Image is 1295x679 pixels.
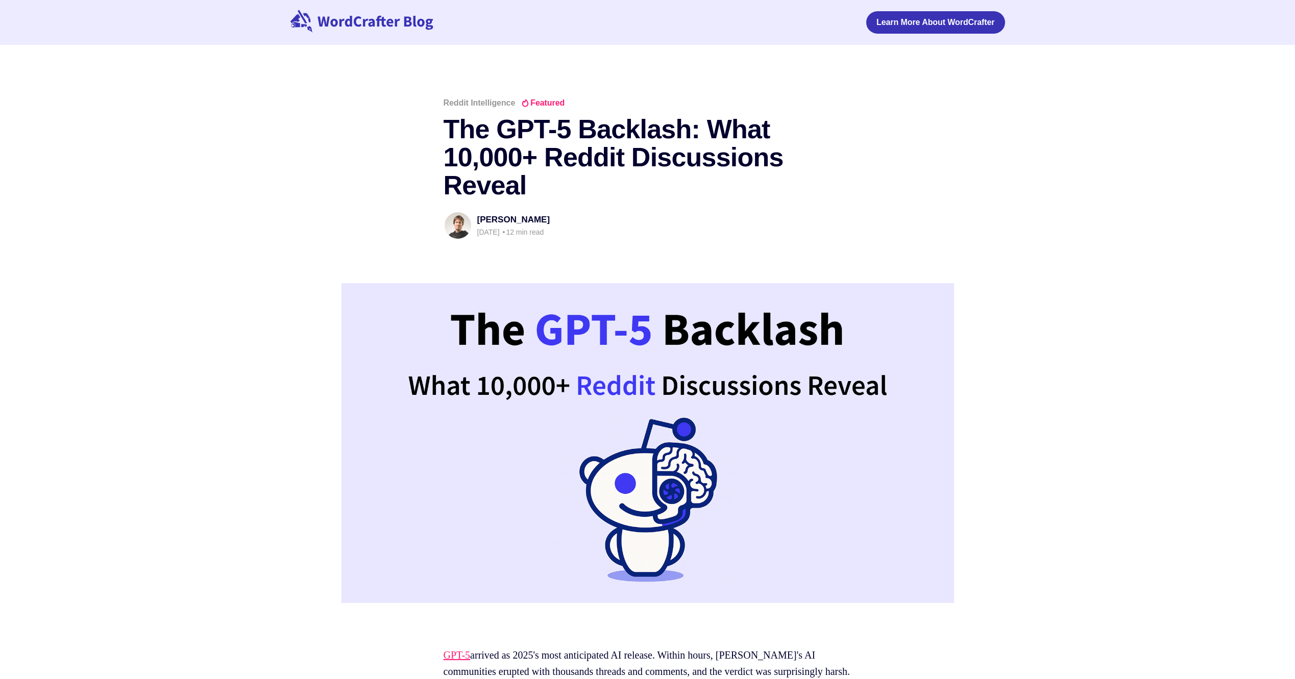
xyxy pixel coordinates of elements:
[444,115,852,199] h1: The GPT-5 Backlash: What 10,000+ Reddit Discussions Reveal
[477,228,500,236] time: [DATE]
[445,212,471,239] img: Federico Pascual
[866,11,1005,34] a: Learn More About WordCrafter
[341,283,954,603] img: The GPT-5 Backlash: What 10,000+ Reddit Discussions Reveal
[502,228,505,237] span: •
[501,228,544,236] span: 12 min read
[521,99,565,107] span: Featured
[444,649,471,661] a: GPT-5
[444,98,516,107] a: Reddit Intelligence
[444,211,472,240] a: Read more of Federico Pascual
[477,215,550,224] a: [PERSON_NAME]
